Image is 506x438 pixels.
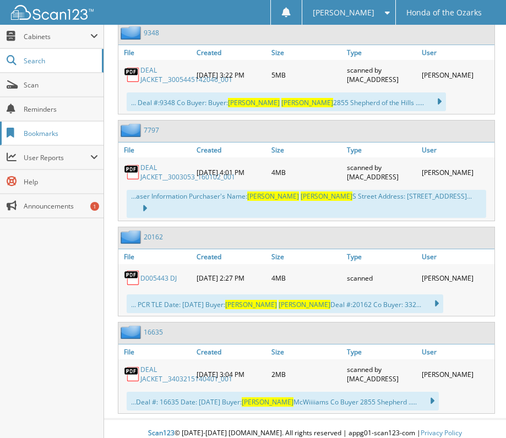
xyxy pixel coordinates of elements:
[121,123,144,137] img: folder2.png
[406,9,482,16] span: Honda of the Ozarks
[194,63,269,87] div: [DATE] 3:22 PM
[269,344,344,359] a: Size
[124,366,140,382] img: PDF.png
[140,163,235,182] a: DEAL JACKET__3003053_160102_001
[419,160,494,184] div: [PERSON_NAME]
[279,300,330,309] span: [PERSON_NAME]
[127,294,443,313] div: ... PCR TLE Date: [DATE] Buyer: Deal #:20162 Co Buyer: 332...
[24,105,98,114] span: Reminders
[144,327,163,337] a: 16635
[24,32,90,41] span: Cabinets
[269,63,344,87] div: 5MB
[344,143,420,157] a: Type
[24,80,98,90] span: Scan
[344,45,420,60] a: Type
[24,153,90,162] span: User Reports
[194,267,269,289] div: [DATE] 2:27 PM
[118,344,194,359] a: File
[242,397,293,407] span: [PERSON_NAME]
[269,267,344,289] div: 4MB
[419,45,494,60] a: User
[24,201,98,211] span: Announcements
[194,160,269,184] div: [DATE] 4:01 PM
[419,63,494,87] div: [PERSON_NAME]
[90,202,99,211] div: 1
[144,125,159,135] a: 7797
[144,28,159,37] a: 9348
[124,67,140,83] img: PDF.png
[269,143,344,157] a: Size
[194,249,269,264] a: Created
[419,143,494,157] a: User
[121,230,144,244] img: folder2.png
[421,428,462,437] a: Privacy Policy
[419,249,494,264] a: User
[269,160,344,184] div: 4MB
[344,249,420,264] a: Type
[127,190,486,218] div: ...aser Information Purchaser's Name: S Street Address: [STREET_ADDRESS]...
[344,267,420,289] div: scanned
[127,92,446,111] div: ... Deal #:9348 Co Buyer: Buyer: 2855 Shepherd of the Hills .....
[419,362,494,386] div: [PERSON_NAME]
[269,249,344,264] a: Size
[194,362,269,386] div: [DATE] 3:04 PM
[24,56,96,65] span: Search
[144,232,163,242] a: 20162
[194,143,269,157] a: Created
[281,98,333,107] span: [PERSON_NAME]
[24,129,98,138] span: Bookmarks
[269,45,344,60] a: Size
[313,9,374,16] span: [PERSON_NAME]
[419,267,494,289] div: [PERSON_NAME]
[344,362,420,386] div: scanned by [MAC_ADDRESS]
[11,5,94,20] img: scan123-logo-white.svg
[225,300,277,309] span: [PERSON_NAME]
[247,191,299,201] span: [PERSON_NAME]
[419,344,494,359] a: User
[194,45,269,60] a: Created
[344,160,420,184] div: scanned by [MAC_ADDRESS]
[194,344,269,359] a: Created
[301,191,352,201] span: [PERSON_NAME]
[269,362,344,386] div: 2MB
[124,270,140,286] img: PDF.png
[24,177,98,187] span: Help
[148,428,175,437] span: Scan123
[121,26,144,40] img: folder2.png
[118,249,194,264] a: File
[140,365,232,384] a: DEAL JACKET__3403215140401_001
[124,164,140,180] img: PDF.png
[140,273,177,283] a: D005443 DJ
[344,63,420,87] div: scanned by [MAC_ADDRESS]
[228,98,280,107] span: [PERSON_NAME]
[118,45,194,60] a: File
[140,65,232,84] a: DEAL JACKET__3005445142046_001
[118,143,194,157] a: File
[121,325,144,339] img: folder2.png
[127,392,439,410] div: ...Deal #: 16635 Date: [DATE] Buyer: McWiiiiams Co Buyer 2855 Shepherd .....
[344,344,420,359] a: Type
